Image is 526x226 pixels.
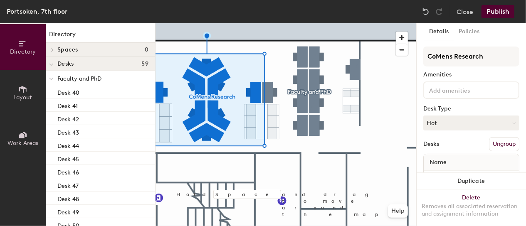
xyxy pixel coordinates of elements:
[422,203,521,218] div: Removes all associated reservation and assignment information
[145,47,148,53] span: 0
[46,30,155,43] h1: Directory
[454,23,484,40] button: Policies
[417,173,526,189] button: Duplicate
[422,7,430,16] img: Undo
[482,5,514,18] button: Publish
[435,7,443,16] img: Redo
[57,127,79,136] p: Desk 43
[427,85,502,95] input: Add amenities
[388,204,408,218] button: Help
[10,48,36,55] span: Directory
[57,61,74,67] span: Desks
[57,75,101,82] span: Faculty and PhD
[423,71,519,78] div: Amenities
[417,189,526,226] button: DeleteRemoves all associated reservation and assignment information
[57,47,78,53] span: Spaces
[7,6,67,17] div: Portsoken, 7th floor
[489,137,519,151] button: Ungroup
[14,94,32,101] span: Layout
[423,115,519,130] button: Hot
[57,113,79,123] p: Desk 42
[457,5,473,18] button: Close
[423,106,519,112] div: Desk Type
[423,141,439,147] div: Desks
[425,155,451,170] span: Name
[57,167,79,176] p: Desk 46
[57,100,78,110] p: Desk 41
[57,153,79,163] p: Desk 45
[57,206,79,216] p: Desk 49
[424,23,454,40] button: Details
[57,87,79,96] p: Desk 40
[7,140,38,147] span: Work Areas
[57,140,79,150] p: Desk 44
[57,180,79,189] p: Desk 47
[57,193,79,203] p: Desk 48
[141,61,148,67] span: 59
